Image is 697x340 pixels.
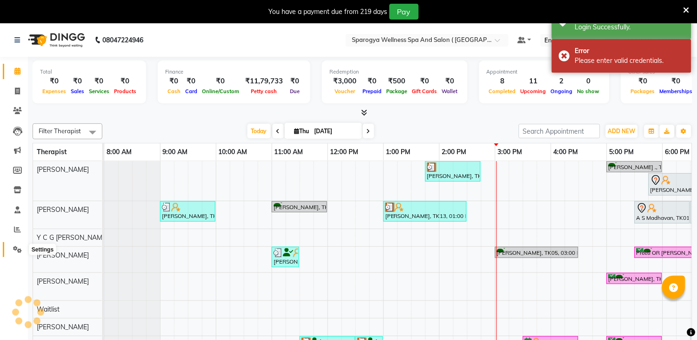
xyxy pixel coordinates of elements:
[29,244,56,255] div: Settings
[487,76,518,87] div: 8
[496,248,577,257] div: [PERSON_NAME], TK05, 03:00 PM-04:30 PM, Swedish 90 Min
[37,205,89,214] span: [PERSON_NAME]
[165,76,183,87] div: ₹0
[384,76,410,87] div: ₹500
[292,128,312,135] span: Thu
[102,27,143,53] b: 08047224946
[487,88,518,95] span: Completed
[384,203,466,220] div: [PERSON_NAME], TK13, 01:00 PM-02:30 PM, Swedish 90 Min
[657,88,695,95] span: Memberships
[575,76,602,87] div: 0
[183,88,200,95] span: Card
[440,88,460,95] span: Wallet
[518,88,549,95] span: Upcoming
[87,88,112,95] span: Services
[273,248,298,266] div: [PERSON_NAME], TK10, 11:00 AM-11:30 AM, Membership 60 Min
[329,76,360,87] div: ₹3,000
[40,88,68,95] span: Expenses
[39,127,81,135] span: Filter Therapist
[24,27,87,53] img: logo
[549,88,575,95] span: Ongoing
[636,203,689,222] div: A S Madhavan, TK01, 05:30 PM-06:30 PM, Swedish 60 Min
[518,76,549,87] div: 11
[608,128,636,135] span: ADD NEW
[575,56,684,66] div: Please enter valid credentials.
[40,68,139,76] div: Total
[551,145,581,159] a: 4:00 PM
[657,76,695,87] div: ₹0
[410,76,440,87] div: ₹0
[165,68,303,76] div: Finance
[37,323,89,331] span: [PERSON_NAME]
[37,305,60,313] span: Waitlist
[608,274,661,283] div: [PERSON_NAME], TK06, 05:00 PM-06:00 PM, Swedish 60 Min
[241,76,287,87] div: ₹11,79,733
[87,76,112,87] div: ₹0
[104,145,134,159] a: 8:00 AM
[288,88,302,95] span: Due
[629,88,657,95] span: Packages
[607,145,637,159] a: 5:00 PM
[37,148,67,156] span: Therapist
[200,88,241,95] span: Online/Custom
[426,163,480,180] div: [PERSON_NAME], TK16, 01:45 PM-02:45 PM, Swedish 60 Min
[112,88,139,95] span: Products
[328,145,361,159] a: 12:00 PM
[312,124,358,138] input: 2025-09-04
[606,125,638,138] button: ADD NEW
[575,22,684,32] div: Login Successfully.
[249,88,280,95] span: Petty cash
[332,88,357,95] span: Voucher
[269,7,388,17] div: You have a payment due from 219 days
[519,124,600,138] input: Search Appointment
[37,165,89,174] span: [PERSON_NAME]
[608,163,661,171] div: [PERSON_NAME] ., TK03, 05:00 PM-06:00 PM, Swedish 60 Min
[200,76,241,87] div: ₹0
[575,46,684,56] div: Error
[549,76,575,87] div: 2
[40,76,68,87] div: ₹0
[37,277,89,286] span: [PERSON_NAME]
[272,145,306,159] a: 11:00 AM
[487,68,602,76] div: Appointment
[37,251,89,259] span: [PERSON_NAME]
[183,76,200,87] div: ₹0
[112,76,139,87] div: ₹0
[360,76,384,87] div: ₹0
[360,88,384,95] span: Prepaid
[329,68,460,76] div: Redemption
[410,88,440,95] span: Gift Cards
[663,145,692,159] a: 6:00 PM
[161,203,214,220] div: [PERSON_NAME], TK11, 09:00 AM-10:00 AM, Membership 60 Min
[161,145,190,159] a: 9:00 AM
[384,88,410,95] span: Package
[440,145,469,159] a: 2:00 PM
[287,76,303,87] div: ₹0
[37,233,108,242] span: Y C G [PERSON_NAME]
[165,88,183,95] span: Cash
[248,124,271,138] span: Today
[496,145,525,159] a: 3:00 PM
[629,76,657,87] div: ₹0
[216,145,250,159] a: 10:00 AM
[68,88,87,95] span: Sales
[575,88,602,95] span: No show
[273,203,326,211] div: [PERSON_NAME], TK09, 11:00 AM-12:00 PM, Swedish 60 Min
[389,4,419,20] button: Pay
[68,76,87,87] div: ₹0
[440,76,460,87] div: ₹0
[384,145,413,159] a: 1:00 PM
